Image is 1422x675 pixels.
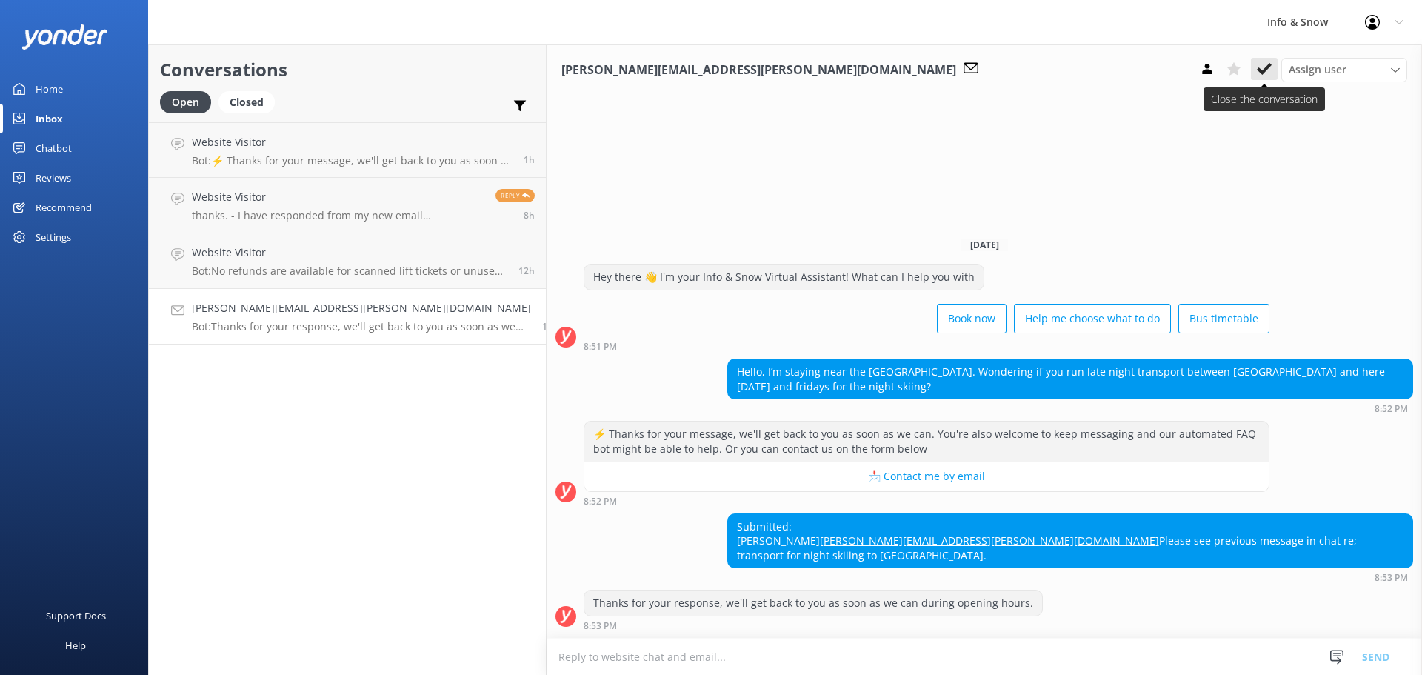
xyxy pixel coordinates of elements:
a: Website VisitorBot:⚡ Thanks for your message, we'll get back to you as soon as we can. You're als... [149,122,546,178]
span: [DATE] [961,239,1008,251]
p: Bot: No refunds are available for scanned lift tickets or unused portions of packages. You can re... [192,265,507,278]
div: Help [65,631,86,660]
a: [PERSON_NAME][EMAIL_ADDRESS][PERSON_NAME][DOMAIN_NAME] [820,533,1159,548]
button: Book now [937,304,1007,333]
div: Home [36,74,63,104]
strong: 8:52 PM [1375,405,1408,413]
div: Chatbot [36,133,72,163]
button: 📩 Contact me by email [584,462,1269,491]
div: Settings [36,222,71,252]
span: Reply [495,189,535,202]
h3: [PERSON_NAME][EMAIL_ADDRESS][PERSON_NAME][DOMAIN_NAME] [561,61,956,80]
a: Closed [218,93,282,110]
span: 08:11am 16-Aug-2025 (UTC +12:00) Pacific/Auckland [524,153,535,166]
strong: 8:51 PM [584,342,617,351]
a: Website VisitorBot:No refunds are available for scanned lift tickets or unused portions of packag... [149,233,546,289]
span: 08:53pm 15-Aug-2025 (UTC +12:00) Pacific/Auckland [542,320,558,333]
div: Inbox [36,104,63,133]
h4: Website Visitor [192,245,507,261]
button: Help me choose what to do [1014,304,1171,333]
a: Open [160,93,218,110]
h4: [PERSON_NAME][EMAIL_ADDRESS][PERSON_NAME][DOMAIN_NAME] [192,300,531,316]
a: Website Visitorthanks. - I have responded from my new email [PERSON_NAME][EMAIL_ADDRESS][DOMAIN_N... [149,178,546,233]
div: 08:52pm 15-Aug-2025 (UTC +12:00) Pacific/Auckland [727,403,1413,413]
span: 01:34am 16-Aug-2025 (UTC +12:00) Pacific/Auckland [524,209,535,222]
strong: 8:53 PM [584,622,617,631]
div: 08:51pm 15-Aug-2025 (UTC +12:00) Pacific/Auckland [584,341,1269,351]
img: yonder-white-logo.png [22,24,107,49]
div: 08:52pm 15-Aug-2025 (UTC +12:00) Pacific/Auckland [584,496,1269,506]
span: 09:35pm 15-Aug-2025 (UTC +12:00) Pacific/Auckland [518,265,535,277]
div: 08:53pm 15-Aug-2025 (UTC +12:00) Pacific/Auckland [727,572,1413,582]
p: thanks. - I have responded from my new email [PERSON_NAME][EMAIL_ADDRESS][DOMAIN_NAME] [192,209,484,222]
h4: Website Visitor [192,134,513,150]
div: Hey there 👋 I'm your Info & Snow Virtual Assistant! What can I help you with [584,265,984,290]
p: Bot: Thanks for your response, we'll get back to you as soon as we can during opening hours. [192,320,531,333]
div: Hello, I’m staying near the [GEOGRAPHIC_DATA]. Wondering if you run late night transport between ... [728,359,1412,399]
div: Recommend [36,193,92,222]
strong: 8:53 PM [1375,573,1408,582]
strong: 8:52 PM [584,497,617,506]
span: Assign user [1289,61,1346,78]
button: Bus timetable [1178,304,1269,333]
div: ⚡ Thanks for your message, we'll get back to you as soon as we can. You're also welcome to keep m... [584,422,1269,461]
h2: Conversations [160,56,535,84]
div: Reviews [36,163,71,193]
div: Submitted: [PERSON_NAME] Please see previous message in chat re; transport for night skiiing to [... [728,514,1412,568]
div: Closed [218,91,275,113]
h4: Website Visitor [192,189,484,205]
a: [PERSON_NAME][EMAIL_ADDRESS][PERSON_NAME][DOMAIN_NAME]Bot:Thanks for your response, we'll get bac... [149,289,546,345]
div: 08:53pm 15-Aug-2025 (UTC +12:00) Pacific/Auckland [584,620,1043,631]
div: Open [160,91,211,113]
div: Support Docs [46,601,106,631]
div: Assign User [1281,58,1407,82]
p: Bot: ⚡ Thanks for your message, we'll get back to you as soon as we can. You're also welcome to k... [192,154,513,167]
div: Thanks for your response, we'll get back to you as soon as we can during opening hours. [584,591,1042,616]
